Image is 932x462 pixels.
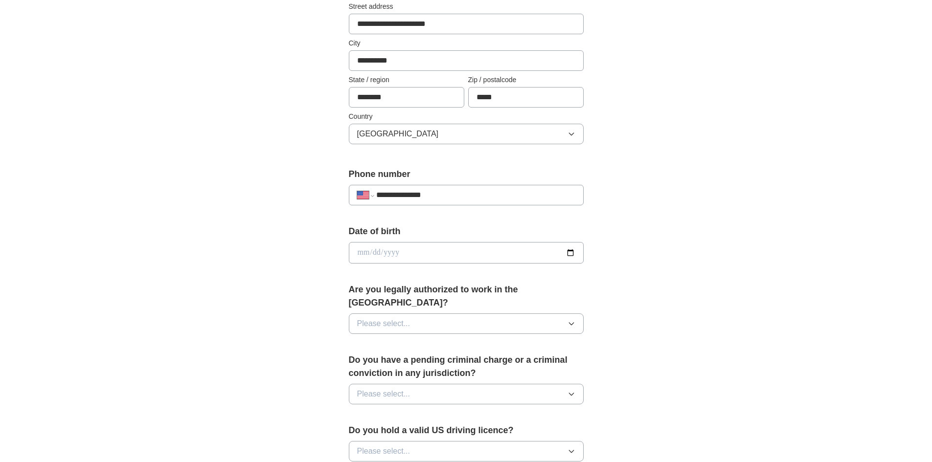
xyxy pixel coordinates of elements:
label: Country [349,111,584,122]
label: Street address [349,1,584,12]
label: Zip / postalcode [468,75,584,85]
button: Please select... [349,313,584,334]
label: Date of birth [349,225,584,238]
span: [GEOGRAPHIC_DATA] [357,128,439,140]
label: City [349,38,584,48]
label: Do you hold a valid US driving licence? [349,424,584,437]
span: Please select... [357,388,410,400]
span: Please select... [357,318,410,330]
button: [GEOGRAPHIC_DATA] [349,124,584,144]
label: Do you have a pending criminal charge or a criminal conviction in any jurisdiction? [349,353,584,380]
span: Please select... [357,445,410,457]
label: Phone number [349,168,584,181]
label: State / region [349,75,464,85]
label: Are you legally authorized to work in the [GEOGRAPHIC_DATA]? [349,283,584,309]
button: Please select... [349,441,584,462]
button: Please select... [349,384,584,404]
